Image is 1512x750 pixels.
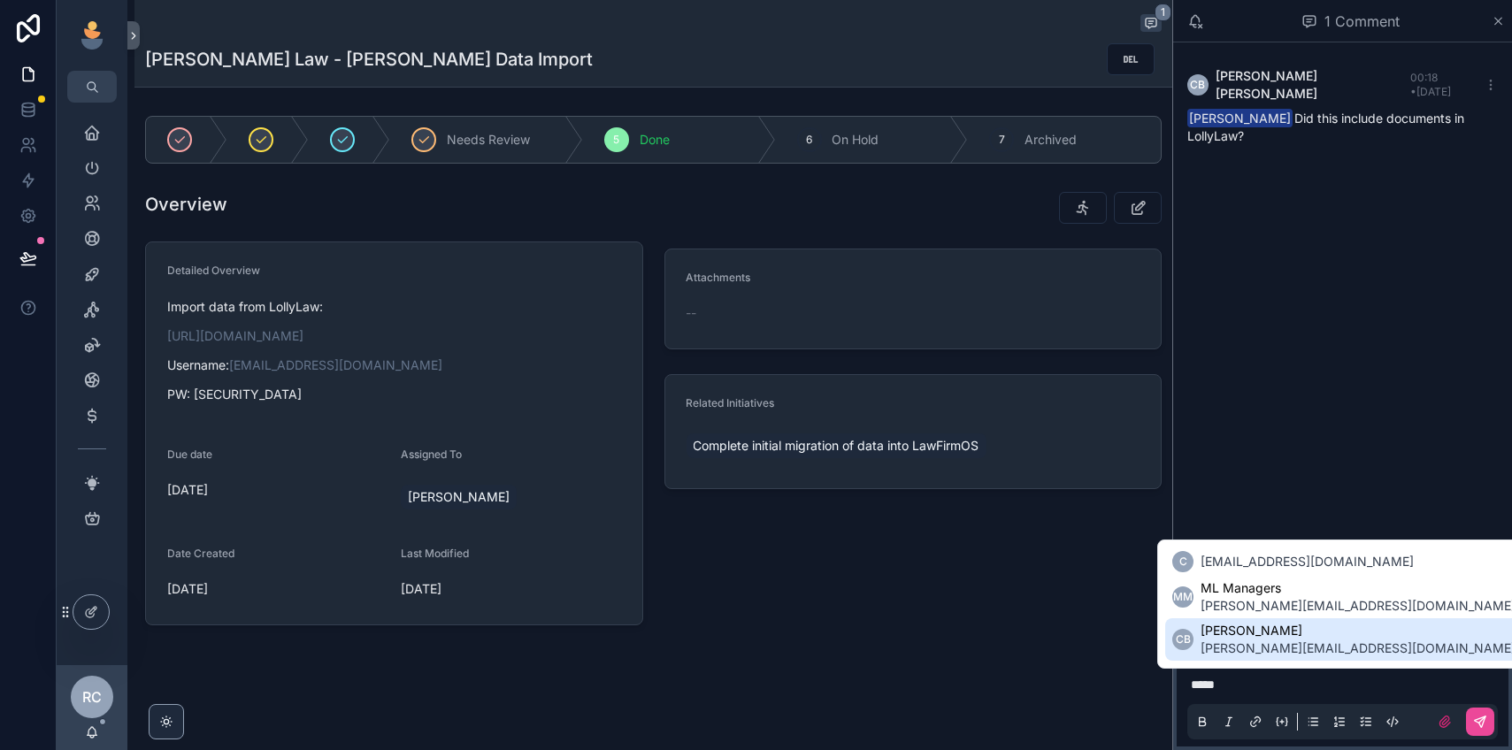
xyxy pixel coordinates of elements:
a: Complete initial migration of data into LawFirmOS [687,433,986,458]
span: Last Modified [401,547,469,560]
span: Date Created [167,547,234,560]
span: Due date [167,448,212,461]
span: [PERSON_NAME] [PERSON_NAME] [1216,67,1410,103]
span: 1 [1155,4,1171,21]
span: 5 [613,133,619,147]
span: CB [1191,78,1206,92]
span: [PERSON_NAME] [408,488,510,506]
span: Needs Review [447,131,530,149]
span: c [1179,555,1187,569]
span: Done [640,131,670,149]
span: Detailed Overview [167,264,260,277]
p: [DATE] [167,580,208,598]
span: -- [687,304,697,322]
span: CB [1176,632,1191,647]
a: [URL][DOMAIN_NAME] [167,328,303,343]
a: [EMAIL_ADDRESS][DOMAIN_NAME] [229,357,442,372]
span: Did this include documents in LollyLaw? [1187,111,1464,143]
span: 00:18 • [DATE] [1410,71,1451,98]
span: [PERSON_NAME] [1187,109,1293,127]
span: Attachments [687,271,751,284]
span: 7 [999,133,1005,147]
span: Related Initiatives [687,396,775,409]
span: Assigned To [401,448,462,461]
p: Username: [167,356,621,374]
h1: Overview [145,192,227,217]
a: [PERSON_NAME] [401,485,517,509]
p: Import data from LollyLaw: [167,297,621,316]
span: MM [1173,590,1193,604]
span: RC [82,686,102,708]
span: Complete initial migration of data into LawFirmOS [694,437,979,455]
p: [DATE] [401,580,441,598]
span: 1 Comment [1324,11,1400,32]
span: [DATE] [167,481,387,499]
span: Archived [1025,131,1077,149]
div: scrollable content [57,103,127,560]
h1: [PERSON_NAME] Law - [PERSON_NAME] Data Import [145,47,593,72]
button: 1 [1140,14,1162,35]
img: App logo [78,21,106,50]
p: PW: [SECURITY_DATA] [167,385,621,403]
span: On Hold [833,131,879,149]
span: [EMAIL_ADDRESS][DOMAIN_NAME] [1201,553,1414,570]
span: 6 [806,133,812,147]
